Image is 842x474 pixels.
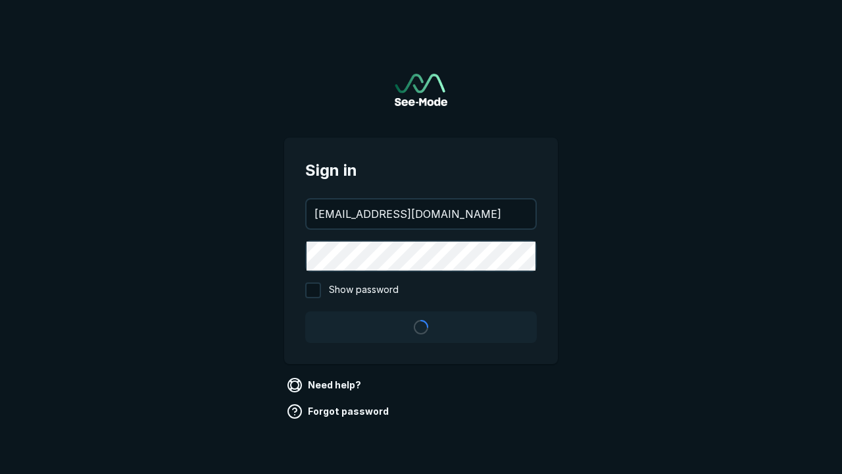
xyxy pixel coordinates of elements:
img: See-Mode Logo [395,74,447,106]
input: your@email.com [307,199,535,228]
a: Forgot password [284,401,394,422]
a: Go to sign in [395,74,447,106]
a: Need help? [284,375,366,396]
span: Sign in [305,159,537,182]
span: Show password [329,282,399,298]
